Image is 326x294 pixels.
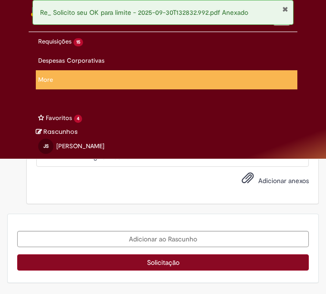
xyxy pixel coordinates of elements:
[282,5,288,13] button: Fechar Notificação
[74,115,82,123] span: 4
[36,109,84,128] a: Favoritos : 4
[38,37,72,45] span: Requisições
[36,137,107,159] a: JS[PERSON_NAME]
[36,32,85,51] a: Requisições : 15
[36,51,107,70] a: Despesas Corporativas :
[36,32,297,51] ul: Menu Cabeçalho
[36,99,297,109] ul: Menu Cabeçalho
[36,109,297,128] ul: Menu Cabeçalho
[38,56,105,65] span: Despesas Corporativas
[40,8,248,17] span: Re_ Solicito seu OK para limite - 2025-09-30T132832.992.pdf Anexado
[36,51,297,70] ul: Menu Cabeçalho
[46,114,72,122] span: Favoritos
[38,76,53,84] span: More
[43,143,49,149] span: JS
[36,70,55,89] a: More : 4
[258,176,309,185] span: Adicionar anexos
[36,127,78,136] a: No momento, sua lista de rascunhos tem 0 Itens
[17,254,309,271] button: Solicitação
[17,231,309,247] button: Adicionar ao Rascunho
[36,70,297,89] ul: Menu Cabeçalho
[239,169,256,191] button: Adicionar anexos
[43,127,78,136] span: Rascunhos
[74,38,83,46] span: 15
[36,89,297,99] ul: Menu Cabeçalho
